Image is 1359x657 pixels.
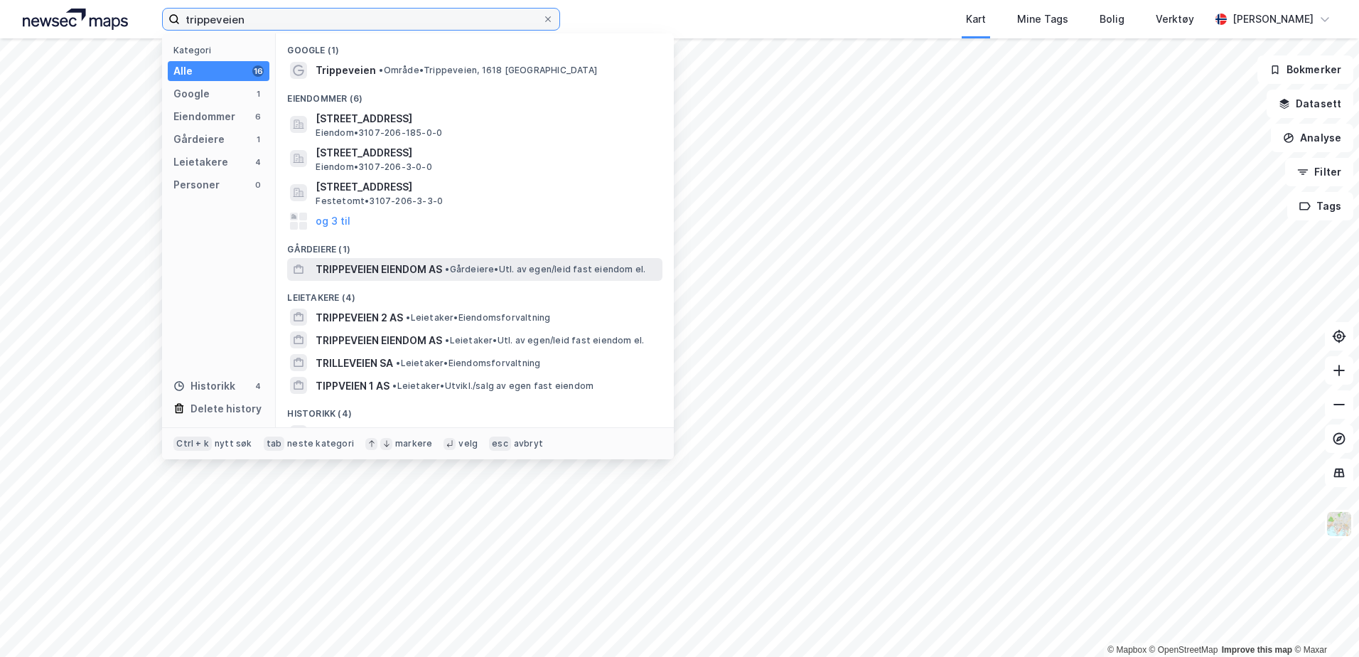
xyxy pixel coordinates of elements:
div: 1 [252,134,264,145]
span: Eiendom • 3107-206-3-0-0 [316,161,431,173]
div: velg [458,438,478,449]
span: TRILLEVEIEN SA [316,355,393,372]
a: Mapbox [1107,645,1146,655]
span: Eiendom • 3107-206-185-0-0 [316,127,442,139]
span: Gårdeiere • Utl. av egen/leid fast eiendom el. [445,264,645,275]
button: Datasett [1267,90,1353,118]
span: [STREET_ADDRESS] [316,110,657,127]
img: logo.a4113a55bc3d86da70a041830d287a7e.svg [23,9,128,30]
span: Leietaker • Eiendomsforvaltning [396,358,540,369]
div: tab [264,437,285,451]
span: • [406,312,410,323]
div: Eiendommer (6) [276,82,674,107]
button: Analyse [1271,124,1353,152]
div: Historikk (4) [276,397,674,422]
div: avbryt [514,438,543,449]
span: • [445,264,449,274]
input: Søk på adresse, matrikkel, gårdeiere, leietakere eller personer [180,9,542,30]
div: [PERSON_NAME] [1232,11,1314,28]
a: OpenStreetMap [1149,645,1218,655]
div: Mine Tags [1017,11,1068,28]
img: Z [1326,511,1353,538]
span: Festetomt • 3107-206-3-3-0 [316,196,443,207]
div: neste kategori [287,438,354,449]
span: [STREET_ADDRESS] [316,425,412,442]
div: Ctrl + k [173,437,212,451]
div: Verktøy [1156,11,1194,28]
span: TRIPPEVEIEN EIENDOM AS [316,332,442,349]
div: Delete history [190,400,262,417]
div: 4 [252,156,264,168]
div: Leietakere [173,154,228,171]
span: • [379,65,383,75]
button: og 3 til [316,213,350,230]
span: • [392,380,397,391]
div: Leietakere (4) [276,281,674,306]
div: Historikk [173,378,235,395]
button: Bokmerker [1257,55,1353,84]
div: 6 [252,111,264,122]
div: Gårdeiere [173,131,225,148]
div: Google [173,85,210,102]
button: Filter [1285,158,1353,186]
div: Kategori [173,45,269,55]
span: [STREET_ADDRESS] [316,144,657,161]
div: Eiendommer [173,108,235,125]
span: Leietaker • Eiendomsforvaltning [406,312,550,324]
div: 0 [252,179,264,191]
span: • [445,335,449,346]
span: Leietaker • Utvikl./salg av egen fast eiendom [392,380,593,392]
a: Improve this map [1222,645,1292,655]
div: Kart [966,11,986,28]
div: esc [489,437,511,451]
div: Alle [173,63,193,80]
span: Leietaker • Utl. av egen/leid fast eiendom el. [445,335,644,346]
div: markere [395,438,432,449]
div: 4 [252,380,264,392]
iframe: Chat Widget [1288,589,1359,657]
div: Gårdeiere (1) [276,233,674,258]
div: 1 [252,88,264,100]
span: TIPPVEIEN 1 AS [316,378,390,395]
div: Personer [173,176,220,193]
div: 16 [252,65,264,77]
span: • [396,358,400,368]
div: Google (1) [276,33,674,59]
span: TRIPPEVEIEN 2 AS [316,309,403,326]
span: Trippeveien [316,62,376,79]
button: Tags [1287,192,1353,220]
div: Bolig [1100,11,1124,28]
span: TRIPPEVEIEN EIENDOM AS [316,261,442,278]
span: Område • Trippeveien, 1618 [GEOGRAPHIC_DATA] [379,65,597,76]
div: nytt søk [215,438,252,449]
span: [STREET_ADDRESS] [316,178,657,196]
